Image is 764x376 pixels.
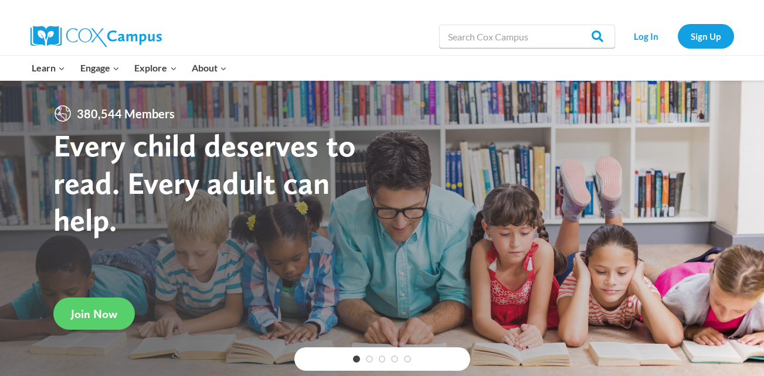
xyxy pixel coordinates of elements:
[32,60,65,76] span: Learn
[72,104,179,123] span: 380,544 Members
[353,356,360,363] a: 1
[80,60,120,76] span: Engage
[439,25,615,48] input: Search Cox Campus
[379,356,386,363] a: 3
[621,24,734,48] nav: Secondary Navigation
[53,127,356,238] strong: Every child deserves to read. Every adult can help.
[391,356,398,363] a: 4
[192,60,227,76] span: About
[25,56,235,80] nav: Primary Navigation
[404,356,411,363] a: 5
[366,356,373,363] a: 2
[71,307,117,321] span: Join Now
[621,24,672,48] a: Log In
[30,26,162,47] img: Cox Campus
[53,298,135,330] a: Join Now
[678,24,734,48] a: Sign Up
[134,60,176,76] span: Explore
